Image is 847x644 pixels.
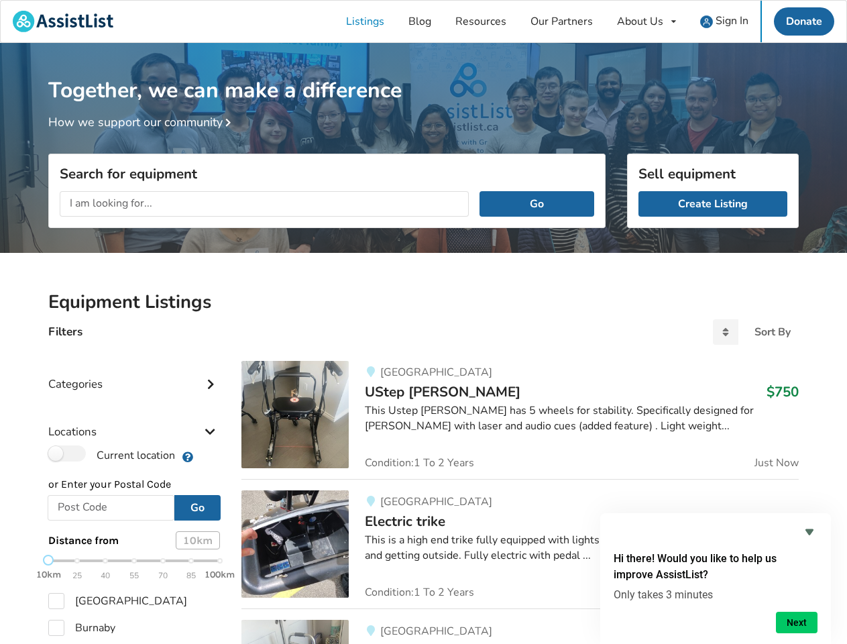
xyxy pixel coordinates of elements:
[241,361,349,468] img: mobility-ustep walker
[716,13,748,28] span: Sign In
[129,568,139,584] span: 55
[614,551,817,583] h2: Hi there! Would you like to help us improve AssistList?
[380,624,492,639] span: [GEOGRAPHIC_DATA]
[241,479,799,608] a: mobility-electric trike[GEOGRAPHIC_DATA]Electric trike$3500This is a high end trike fully equippe...
[617,16,663,27] div: About Us
[72,568,82,584] span: 25
[48,350,220,398] div: Categories
[48,398,220,445] div: Locations
[158,568,168,584] span: 70
[365,512,445,531] span: Electric trike
[365,533,799,563] div: This is a high end trike fully equipped with lights and music. Excellent for seated exercise and ...
[754,458,799,468] span: Just Now
[60,165,594,182] h3: Search for equipment
[776,612,817,633] button: Next question
[48,324,82,339] h4: Filters
[48,290,799,314] h2: Equipment Listings
[241,361,799,479] a: mobility-ustep walker[GEOGRAPHIC_DATA]UStep [PERSON_NAME]$750This Ustep [PERSON_NAME] has 5 wheel...
[518,1,605,42] a: Our Partners
[334,1,396,42] a: Listings
[365,458,474,468] span: Condition: 1 To 2 Years
[688,1,760,42] a: user icon Sign In
[365,403,799,434] div: This Ustep [PERSON_NAME] has 5 wheels for stability. Specifically designed for [PERSON_NAME] with...
[758,513,799,530] h3: $3500
[754,327,791,337] div: Sort By
[380,365,492,380] span: [GEOGRAPHIC_DATA]
[60,191,469,217] input: I am looking for...
[365,382,520,401] span: UStep [PERSON_NAME]
[700,15,713,28] img: user icon
[48,43,799,104] h1: Together, we can make a difference
[614,524,817,633] div: Hi there! Would you like to help us improve AssistList?
[101,568,110,584] span: 40
[638,191,787,217] a: Create Listing
[638,165,787,182] h3: Sell equipment
[48,593,187,609] label: [GEOGRAPHIC_DATA]
[48,445,175,463] label: Current location
[48,495,174,521] input: Post Code
[186,568,196,584] span: 85
[479,191,594,217] button: Go
[48,620,115,636] label: Burnaby
[176,531,220,549] div: 10 km
[241,490,349,598] img: mobility-electric trike
[174,495,221,521] button: Go
[801,524,817,540] button: Hide survey
[13,11,113,32] img: assistlist-logo
[396,1,443,42] a: Blog
[774,7,834,36] a: Donate
[36,569,61,580] strong: 10km
[48,114,236,130] a: How we support our community
[767,383,799,400] h3: $750
[380,494,492,509] span: [GEOGRAPHIC_DATA]
[48,477,220,492] p: or Enter your Postal Code
[48,534,119,547] span: Distance from
[443,1,518,42] a: Resources
[365,587,474,598] span: Condition: 1 To 2 Years
[205,569,235,580] strong: 100km
[614,588,817,601] p: Only takes 3 minutes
